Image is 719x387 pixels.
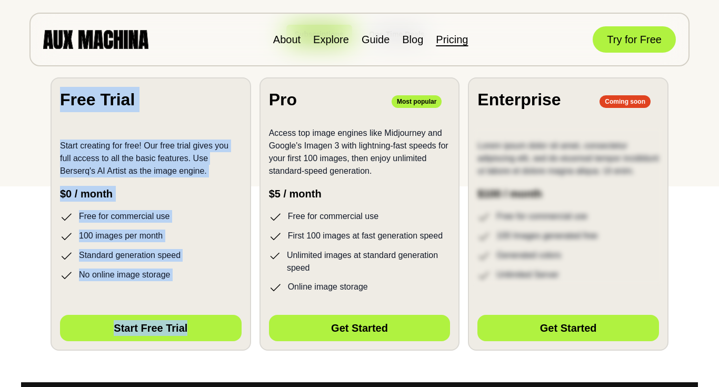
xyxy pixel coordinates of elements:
p: Most popular [392,95,442,108]
h2: Enterprise [477,87,561,112]
h2: Pro [269,87,297,112]
a: About [273,34,301,45]
a: Pricing [436,34,468,45]
li: Standard generation speed [60,249,242,262]
li: 100 images per month [60,230,242,243]
a: Explore [313,34,349,45]
li: Unlimited images at standard generation speed [269,249,451,274]
p: $0 / month [60,186,242,202]
li: No online image storage [60,269,242,282]
p: $5 / month [269,186,451,202]
p: Start creating for free! Our free trial gives you full access to all the basic features. Use Bers... [60,140,242,177]
li: Online image storage [269,281,451,294]
p: Coming soon [600,95,651,108]
li: Free for commercial use [60,210,242,223]
img: AUX MACHINA [43,30,148,48]
h2: Free Trial [60,87,135,112]
a: Guide [362,34,390,45]
p: Access top image engines like Midjourney and Google's Imagen 3 with lightning-fast speeds for you... [269,127,451,177]
button: Start Free Trial [60,315,242,341]
button: Get Started [477,315,659,341]
li: Free for commercial use [269,210,451,223]
button: Get Started [269,315,451,341]
button: Try for Free [593,26,676,53]
li: First 100 images at fast generation speed [269,230,451,243]
a: Blog [402,34,423,45]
